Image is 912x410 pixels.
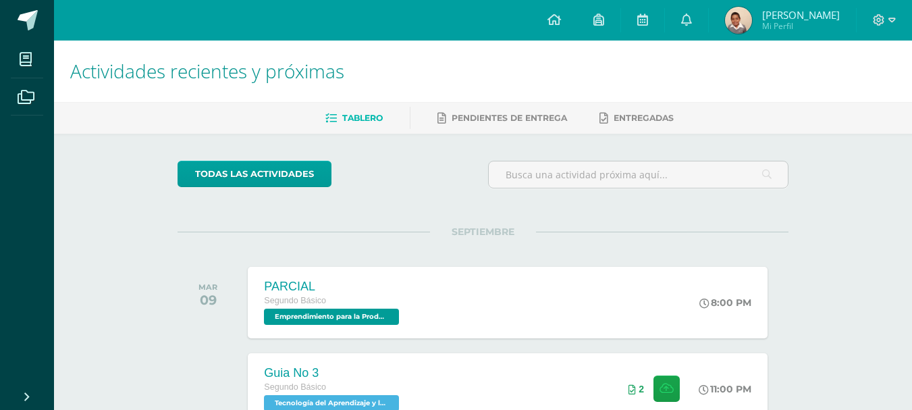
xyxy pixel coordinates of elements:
span: SEPTIEMBRE [430,226,536,238]
span: Segundo Básico [264,296,326,305]
div: 09 [198,292,217,308]
div: 8:00 PM [699,297,751,309]
div: Guia No 3 [264,366,402,380]
a: Pendientes de entrega [437,107,567,129]
div: Archivos entregados [628,384,644,394]
span: Segundo Básico [264,382,326,392]
div: MAR [198,282,217,292]
span: Pendientes de entrega [452,113,567,123]
span: Emprendimiento para la Productividad 'B' [264,309,399,325]
span: Mi Perfil [762,20,840,32]
div: 11:00 PM [699,383,751,395]
a: todas las Actividades [178,161,331,187]
span: Tablero [342,113,383,123]
input: Busca una actividad próxima aquí... [489,161,788,188]
img: 1efcab6be5c8749cd310c4f9a9f1dc45.png [725,7,752,34]
span: Actividades recientes y próximas [70,58,344,84]
span: [PERSON_NAME] [762,8,840,22]
a: Tablero [325,107,383,129]
div: PARCIAL [264,280,402,294]
a: Entregadas [599,107,674,129]
span: Entregadas [614,113,674,123]
span: 2 [639,384,644,394]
